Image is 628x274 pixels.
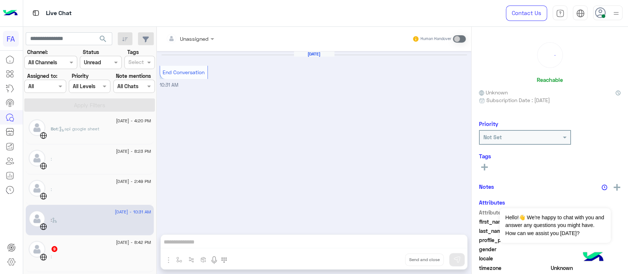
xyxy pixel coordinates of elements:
label: Status [83,48,99,56]
h6: Priority [479,120,498,127]
span: 10:31 AM [160,82,178,88]
span: null [551,255,621,262]
span: Hello!👋 We're happy to chat with you and answer any questions you might have. How can we assist y... [500,208,610,243]
span: Unknown [479,89,508,96]
h6: Notes [479,183,494,190]
img: notes [602,184,607,190]
button: Send and close [405,253,444,266]
span: Bot [51,126,58,131]
img: defaultAdmin.png [29,150,45,166]
img: tab [31,8,40,18]
div: loading... [539,44,561,66]
img: defaultAdmin.png [29,241,45,257]
img: tab [556,9,564,18]
label: Channel: [27,48,48,56]
span: null [551,245,621,253]
a: Contact Us [506,6,547,21]
img: WebChat [40,192,47,200]
div: FA [3,31,19,47]
label: Priority [72,72,89,80]
h6: Attributes [479,199,505,206]
span: [DATE] - 10:31 AM [115,209,151,215]
span: [DATE] - 8:23 PM [116,148,151,155]
a: tab [553,6,567,21]
h6: Tags [479,153,621,159]
img: profile [611,9,621,18]
span: : [51,156,52,162]
span: first_name [479,218,549,226]
button: Apply Filters [24,98,155,112]
span: : [51,254,52,259]
span: last_name [479,227,549,235]
img: Logo [3,6,18,21]
img: add [614,184,620,191]
label: Tags [127,48,139,56]
h6: Reachable [537,76,563,83]
span: profile_pic [479,236,549,244]
p: Live Chat [46,8,72,18]
span: : api google sheet [58,126,99,131]
span: gender [479,245,549,253]
img: defaultAdmin.png [29,119,45,136]
span: locale [479,255,549,262]
span: timezone [479,264,549,272]
span: [DATE] - 4:20 PM [116,118,151,124]
label: Assigned to: [27,72,57,80]
span: [DATE] - 2:49 PM [116,178,151,185]
img: defaultAdmin.png [29,210,45,227]
img: tab [576,9,585,18]
label: Note mentions [116,72,151,80]
button: search [94,32,112,48]
img: WebChat [40,253,47,261]
span: 9 [52,246,57,252]
span: End Conversation [163,69,205,75]
span: [DATE] - 8:42 PM [116,239,151,246]
span: : [51,187,52,192]
img: WebChat [40,223,47,230]
img: WebChat [40,162,47,170]
span: Unknown [551,264,621,272]
img: defaultAdmin.png [29,180,45,197]
small: Human Handover [421,36,451,42]
h6: [DATE] [294,51,334,57]
div: Select [127,58,144,68]
img: hulul-logo.png [580,245,606,270]
span: Attribute Name [479,209,549,216]
span: search [99,35,107,43]
span: Subscription Date : [DATE] [486,96,550,104]
span: : [51,217,57,223]
img: WebChat [40,132,47,139]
